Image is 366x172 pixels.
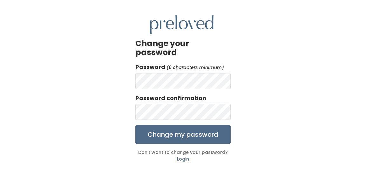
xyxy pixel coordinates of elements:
[177,156,189,162] a: Login
[135,63,165,71] label: Password
[135,94,206,102] label: Password confirmation
[150,15,213,34] img: preloved logo
[135,39,231,57] h3: Change your password
[135,125,231,144] input: Change my password
[166,64,224,71] em: (6 characters minimum)
[135,144,231,162] div: Don't want to change your password?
